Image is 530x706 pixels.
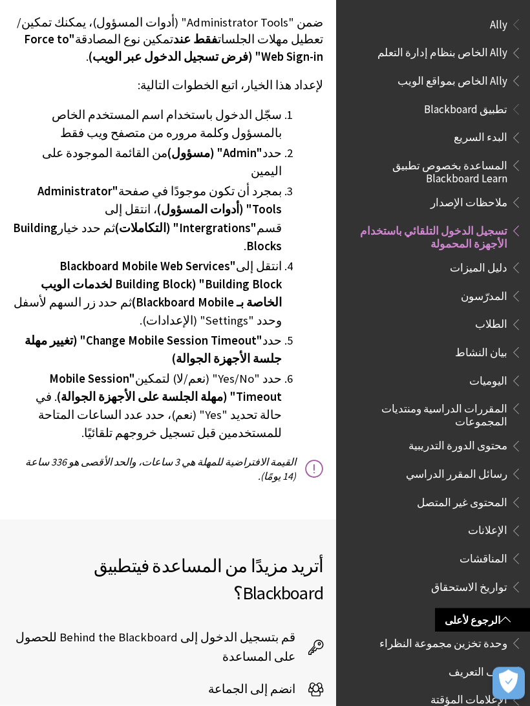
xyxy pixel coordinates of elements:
[24,32,323,63] span: "Force to Web Sign-in" (فرض تسجيل الدخول عبر الويب)
[455,342,507,359] span: بيان النشاط
[13,628,323,667] a: قم بتسجيل الدخول إلى Behind the Blackboard للحصول على المساعدة
[173,32,218,47] span: فقط عند
[460,548,507,566] span: المناقشات
[397,70,507,88] span: Ally الخاص بمواقع الويب
[431,577,507,594] span: تواريخ الاستحقاق
[13,144,282,180] li: حدد من القائمة الموجودة على اليمين
[13,257,282,330] li: انتقل إلى ثم حدد زر السهم لأسفل وحدد "Settings" (الإعدادات).
[454,127,507,145] span: البدء السريع
[13,106,282,142] li: سجّل الدخول باستخدام اسم المستخدم الخاص بالمسؤول وكلمة مروره من متصفح ويب فقط
[13,182,282,255] li: بمجرد أن تكون موجودًا في صفحة ، انتقل إلى قسم ثم حدد خيار .
[13,455,323,484] p: القيمة الافتراضية للمهلة هي 3 ساعات، والحد الأقصى هو 336 ساعة (14 يومًا).
[37,184,282,217] span: "Administrator Tools" (أدوات المسؤول)
[13,332,282,368] li: حدد
[430,192,507,209] span: ملاحظات الإصدار
[13,77,323,94] p: لإعداد هذا الخيار، اتبع الخطوات التالية:
[469,370,507,388] span: اليوميات
[450,257,507,275] span: دليل الميزات
[406,464,507,481] span: رسائل المقرر الدراسي
[13,552,323,606] h2: أتريد مزيدًا من المساعدة في ؟
[13,14,323,65] p: ضمن "Administrator Tools" (أدوات المسؤول)، يمكنك تمكين/تعطيل مهلات الجلسات تمكين نوع المصادقة .
[208,679,323,699] a: انضم إلى الجماعة
[475,314,507,332] span: الطلاب
[352,220,507,251] span: تسجيل الدخول التلقائي باستخدام الأجهزة المحمولة
[424,99,507,116] span: تطبيق Blackboard
[493,667,525,700] button: فتح التفضيلات
[352,155,507,186] span: المساعدة بخصوص تطبيق Blackboard Learn
[379,633,507,650] span: وحدة تخزين مجموعة النظراء
[115,220,257,235] span: "Intergrations" (التكاملات)
[13,220,282,253] span: Building Blocks
[344,14,522,92] nav: Book outline for Anthology Ally Help
[94,554,323,604] span: تطبيق Blackboard
[208,679,308,699] span: انضم إلى الجماعة
[41,259,282,310] span: "Blackboard Mobile Web Services Building Block" (Building Block لخدمات الويب الخاصة بـ Blackboard...
[13,628,308,667] span: قم بتسجيل الدخول إلى Behind the Blackboard للحصول على المساعدة
[463,605,507,623] span: التقديرات
[417,492,507,509] span: المحتوى غير المتصل
[352,398,507,429] span: المقررات الدراسية ومنتديات المجموعات
[377,43,507,60] span: Ally الخاص بنظام إدارة التعلم
[408,436,507,453] span: محتوى الدورة التدريبية
[25,333,282,366] span: "Change Mobile Session Timeout" (تغيير مهلة جلسة الأجهزة الجوالة)
[167,145,262,160] span: "Admin" (مسؤول)
[449,661,507,679] span: ملف التعريف
[13,370,282,442] li: حدد "Yes/No" (نعم/لا) لتمكين . في حالة تحديد "Yes" (نعم)، حدد عدد الساعات المتاحة للمستخدمين قبل ...
[490,14,507,32] span: Ally
[461,286,507,303] span: المدرّسون
[49,371,282,404] span: "Mobile Session Timeout" (مهلة الجلسة على الأجهزة الجوالة)
[435,608,530,632] a: الرجوع لأعلى
[468,520,507,538] span: الإعلانات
